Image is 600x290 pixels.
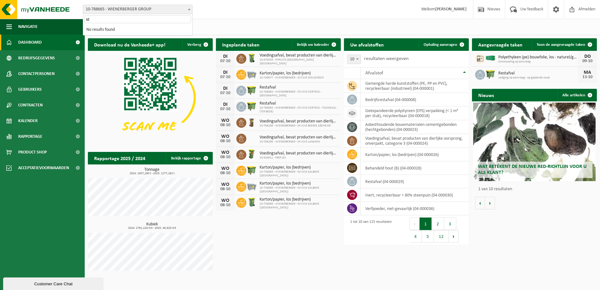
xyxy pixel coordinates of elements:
[246,101,257,111] img: WB-1100-HPE-GN-50
[475,197,485,209] button: Vorige
[361,161,469,175] td: behandeld hout (B) (04-000028)
[347,217,392,243] div: 1 tot 10 van 115 resultaten
[219,187,232,191] div: 08-10
[449,230,458,243] button: Next
[444,217,456,230] button: 3
[361,79,469,93] td: gemengde harde kunststoffen (PE, PP en PVC), recycleerbaar (industrieel) (04-000001)
[182,38,212,51] button: Verberg
[88,152,152,164] h2: Rapportage 2025 / 2024
[485,55,496,61] img: HK-XC-40-GN-00
[361,202,469,215] td: verfpoeder, niet-gevaarlijk (04-000036)
[219,86,232,91] div: DI
[361,106,469,120] td: geëxpandeerde polystyreen (EPS) verpakking (< 1 m² per stuk), recycleerbaar (04-000018)
[292,38,340,51] a: Bekijk uw kalender
[219,166,232,171] div: WO
[260,106,338,114] span: 10-788685 - WIENERBERGER - DIVISIE KORTRIJK - TOONZAAL (TER BEDE)
[219,182,232,187] div: WO
[18,19,38,35] span: Navigatie
[91,168,213,175] h3: Tonnage
[18,113,38,129] span: Kalender
[364,56,409,61] label: resultaten weergeven
[410,230,422,243] button: 4
[260,181,338,186] span: Karton/papier, los (bedrijven)
[297,43,329,47] span: Bekijk uw kalender
[219,54,232,59] div: DI
[260,165,338,170] span: Karton/papier, los (bedrijven)
[260,202,338,210] span: 10-738898 - WIENERBERGER - DIVISIE AALBEKE ([GEOGRAPHIC_DATA])
[246,197,257,207] img: WB-0240-HPE-GN-50
[219,123,232,127] div: 08-10
[187,43,201,47] span: Verberg
[18,144,47,160] span: Product Shop
[532,38,596,51] a: Toon de aangevraagde taken
[498,76,578,80] span: Lediging op aanvraag - op geplande route
[361,175,469,188] td: restafval (04-000029)
[344,38,390,51] h2: Uw afvalstoffen
[581,59,594,63] div: 09-10
[581,75,594,79] div: 13-10
[260,101,338,106] span: Restafval
[260,85,338,90] span: Restafval
[219,171,232,175] div: 08-10
[498,55,578,60] span: Polyethyleen (pe) bouwfolie, los - naturel/gekleurd
[216,38,266,51] h2: Ingeplande taken
[88,38,172,51] h2: Download nu de Vanheede+ app!
[246,53,257,63] img: WB-0140-HPE-GN-50
[498,60,578,64] span: Omwisseling op aanvraag
[18,160,69,176] span: Acceptatievoorwaarden
[219,139,232,143] div: 08-10
[260,119,338,124] span: Voedingsafval, bevat producten van dierlijke oorsprong, onverpakt, categorie 3
[18,50,55,66] span: Bedrijfsgegevens
[219,102,232,107] div: DI
[410,217,420,230] button: Previous
[472,38,529,51] h2: Aangevraagde taken
[361,148,469,161] td: karton/papier, los (bedrijven) (04-000026)
[18,66,55,82] span: Contactpersonen
[219,203,232,207] div: 08-10
[260,124,338,128] span: 10-788289 - WIENERBERGER - DIVISIE BEERSE ABSHEIDE
[260,76,324,80] span: 10-749977 - WIENERBERGER - DIVISIE MOUSCRON
[18,97,43,113] span: Contracten
[361,134,469,148] td: voedingsafval, bevat producten van dierlijke oorsprong, onverpakt, categorie 3 (04-000024)
[246,181,257,191] img: WB-2500-GAL-GY-01
[581,70,594,75] div: MA
[485,197,495,209] button: Volgende
[88,51,213,145] img: Download de VHEPlus App
[260,58,338,66] span: 10-878593 - PIPELIFE [GEOGRAPHIC_DATA] [GEOGRAPHIC_DATA]
[219,70,232,75] div: DI
[260,156,338,160] span: 10-929611 - PREFLEX
[432,217,444,230] button: 2
[485,69,496,79] img: WB-1100-HPE-GN-50
[420,217,432,230] button: 1
[219,150,232,155] div: WO
[91,227,213,230] span: 2024: 2791,220 m3 - 2025: 46,620 m3
[219,118,232,123] div: WO
[435,7,467,12] strong: [PERSON_NAME]
[246,149,257,159] img: WB-0060-HPE-GN-50
[246,117,257,127] img: WB-0140-HPE-BN-01
[18,35,42,50] span: Dashboard
[347,55,361,64] span: 10
[361,188,469,202] td: inert, recycleerbaar < 80% steenpuin (04-000030)
[84,26,191,34] li: No results found
[18,82,42,97] span: Gebruikers
[422,230,434,243] button: 5
[260,90,338,98] span: 10-788684 - WIENERBERGER - DIVISIE KORTRIJK - [GEOGRAPHIC_DATA]
[219,59,232,63] div: 07-10
[219,134,232,139] div: WO
[557,89,596,101] a: Alle artikelen
[537,43,585,47] span: Toon de aangevraagde taken
[472,89,500,101] h2: Nieuws
[365,71,383,76] span: Afvalstof
[361,120,469,134] td: asbesthoudende bouwmaterialen cementgebonden (hechtgebonden) (04-000023)
[581,54,594,59] div: DO
[498,71,578,76] span: Restafval
[473,103,596,181] a: Wat betekent de nieuwe RED-richtlijn voor u als klant?
[219,91,232,95] div: 07-10
[91,172,213,175] span: 2024: 1837,290 t - 2025: 1277,282 t
[166,152,212,164] a: Bekijk rapportage
[260,197,338,202] span: Karton/papier, los (bedrijven)
[219,107,232,111] div: 07-10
